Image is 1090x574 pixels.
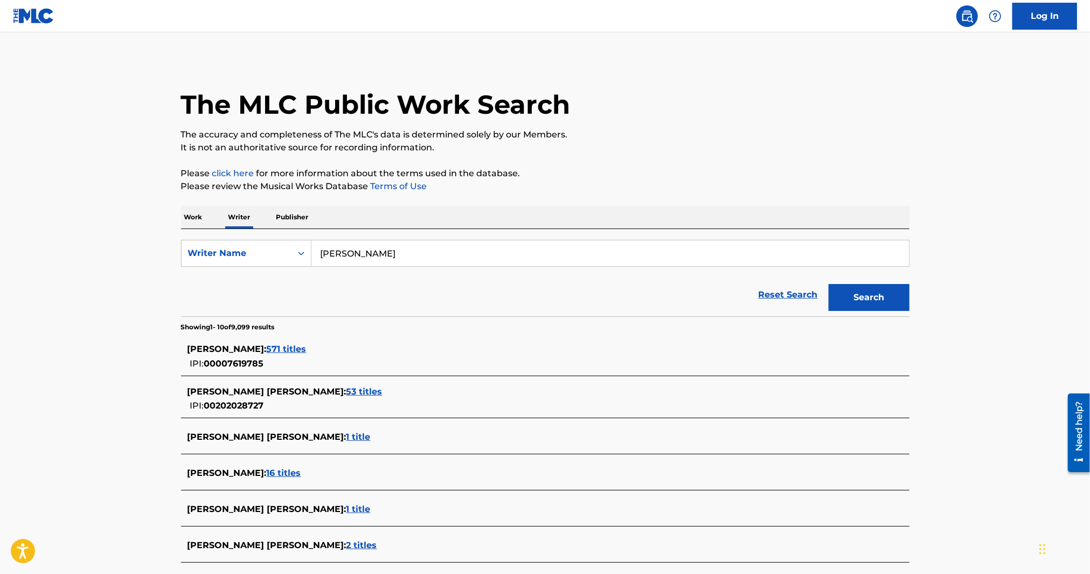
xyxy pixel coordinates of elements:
[190,400,204,411] span: IPI:
[181,206,206,229] p: Work
[204,358,264,369] span: 00007619785
[267,468,301,478] span: 16 titles
[267,344,307,354] span: 571 titles
[188,247,285,260] div: Writer Name
[204,400,264,411] span: 00202028727
[212,168,254,178] a: click here
[181,128,910,141] p: The accuracy and completeness of The MLC's data is determined solely by our Members.
[1012,3,1077,30] a: Log In
[188,540,346,550] span: [PERSON_NAME] [PERSON_NAME] :
[188,386,346,397] span: [PERSON_NAME] [PERSON_NAME] :
[369,181,427,191] a: Terms of Use
[181,167,910,180] p: Please for more information about the terms used in the database.
[346,432,371,442] span: 1 title
[188,432,346,442] span: [PERSON_NAME] [PERSON_NAME] :
[181,240,910,316] form: Search Form
[1039,533,1046,565] div: Drag
[188,468,267,478] span: [PERSON_NAME] :
[346,504,371,514] span: 1 title
[961,10,974,23] img: search
[989,10,1002,23] img: help
[273,206,312,229] p: Publisher
[1060,390,1090,476] iframe: Resource Center
[188,344,267,354] span: [PERSON_NAME] :
[13,8,54,24] img: MLC Logo
[829,284,910,311] button: Search
[984,5,1006,27] div: Help
[188,504,346,514] span: [PERSON_NAME] [PERSON_NAME] :
[346,540,377,550] span: 2 titles
[181,88,571,121] h1: The MLC Public Work Search
[181,180,910,193] p: Please review the Musical Works Database
[225,206,254,229] p: Writer
[1036,522,1090,574] iframe: Chat Widget
[753,283,823,307] a: Reset Search
[181,322,275,332] p: Showing 1 - 10 of 9,099 results
[181,141,910,154] p: It is not an authoritative source for recording information.
[346,386,383,397] span: 53 titles
[956,5,978,27] a: Public Search
[190,358,204,369] span: IPI:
